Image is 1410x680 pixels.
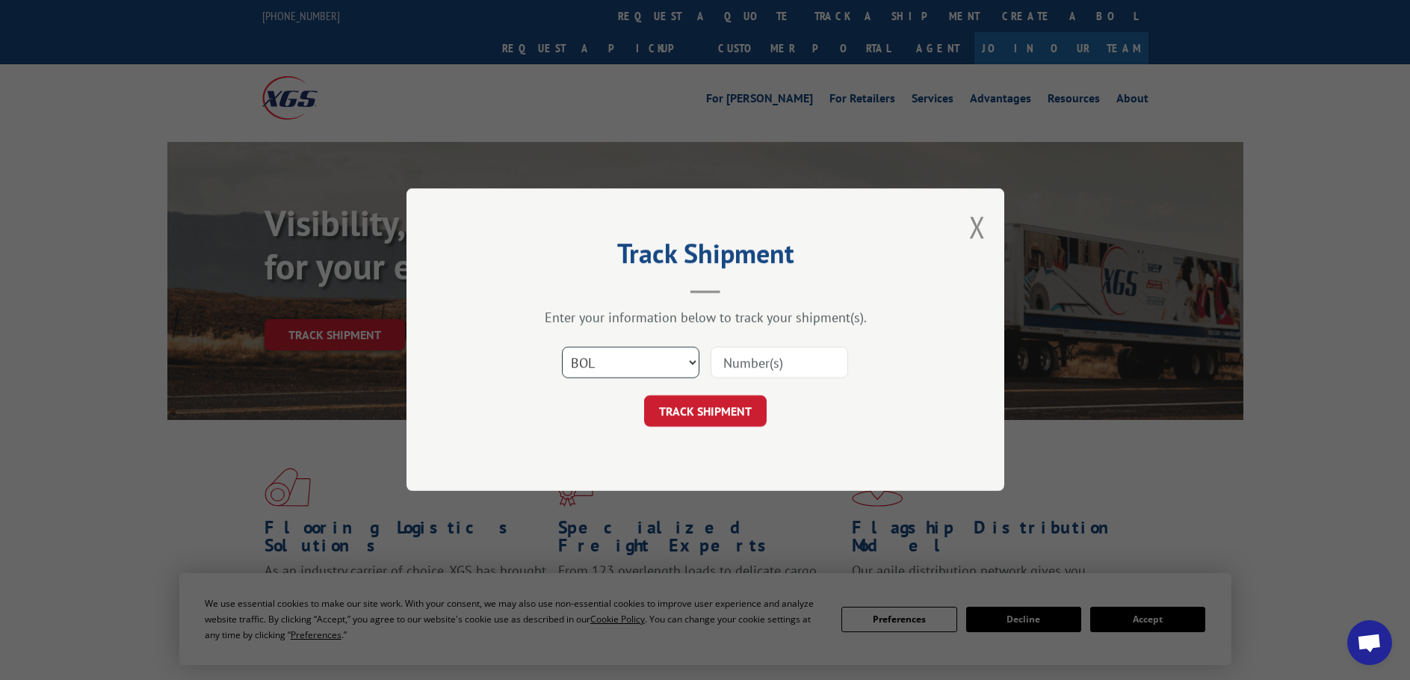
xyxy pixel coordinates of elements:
input: Number(s) [711,347,848,379]
h2: Track Shipment [481,243,930,271]
button: Close modal [969,207,986,247]
button: TRACK SHIPMENT [644,396,767,427]
div: Enter your information below to track your shipment(s). [481,309,930,327]
a: Open chat [1347,620,1392,665]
